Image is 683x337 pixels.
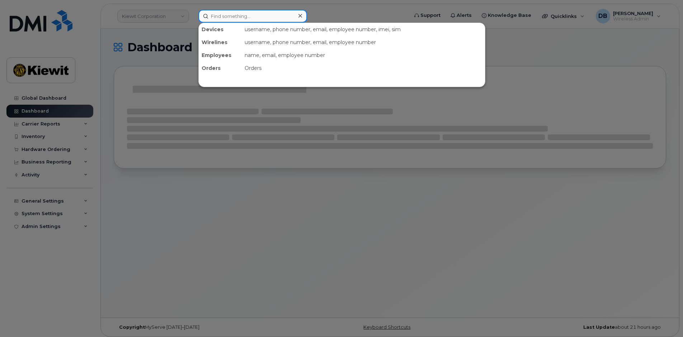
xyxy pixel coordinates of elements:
[199,36,242,49] div: Wirelines
[242,62,485,75] div: Orders
[242,36,485,49] div: username, phone number, email, employee number
[242,23,485,36] div: username, phone number, email, employee number, imei, sim
[199,49,242,62] div: Employees
[199,62,242,75] div: Orders
[242,49,485,62] div: name, email, employee number
[199,23,242,36] div: Devices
